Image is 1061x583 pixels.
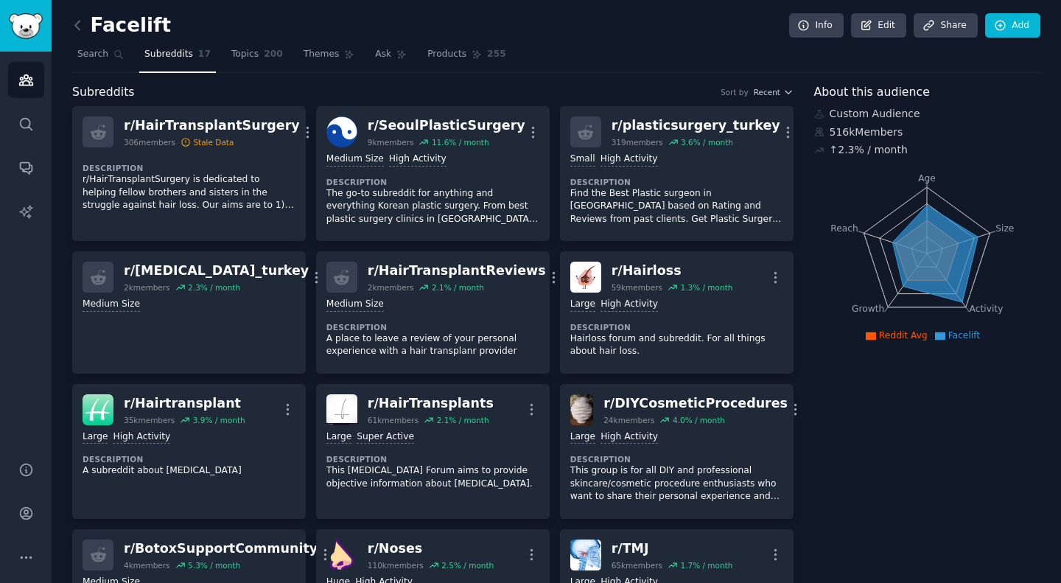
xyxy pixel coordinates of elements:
[83,173,295,212] p: r/HairTransplantSurgery is dedicated to helping fellow brothers and sisters in the struggle again...
[427,48,466,61] span: Products
[422,43,511,73] a: Products255
[124,116,300,135] div: r/ HairTransplantSurgery
[789,13,844,38] a: Info
[570,454,783,464] dt: Description
[600,430,658,444] div: High Activity
[612,282,662,293] div: 59k members
[326,322,539,332] dt: Description
[830,223,858,233] tspan: Reach
[124,282,170,293] div: 2k members
[612,262,733,280] div: r/ Hairloss
[914,13,977,38] a: Share
[368,394,494,413] div: r/ HairTransplants
[948,330,980,341] span: Facelift
[600,153,658,167] div: High Activity
[198,48,211,61] span: 17
[83,298,140,312] div: Medium Size
[357,430,414,444] div: Super Active
[612,540,733,558] div: r/ TMJ
[144,48,193,61] span: Subreddits
[721,87,749,97] div: Sort by
[612,560,662,570] div: 65k members
[326,332,539,358] p: A place to leave a review of your personal experience with a hair transplanr provider
[852,304,884,314] tspan: Growth
[570,464,783,503] p: This group is for all DIY and professional skincare/cosmetic procedure enthusiasts who want to sh...
[72,106,306,241] a: r/HairTransplantSurgery306membersStale DataDescriptionr/HairTransplantSurgery is dedicated to hel...
[389,153,447,167] div: High Activity
[830,142,908,158] div: ↑ 2.3 % / month
[72,384,306,519] a: Hairtransplantr/Hairtransplant35kmembers3.9% / monthLargeHigh ActivityDescriptionA subreddit abou...
[368,282,414,293] div: 2k members
[326,454,539,464] dt: Description
[326,430,351,444] div: Large
[72,43,129,73] a: Search
[83,454,295,464] dt: Description
[368,415,419,425] div: 61k members
[680,560,732,570] div: 1.7 % / month
[851,13,906,38] a: Edit
[326,116,357,147] img: SeoulPlasticSurgery
[487,48,506,61] span: 255
[193,415,245,425] div: 3.9 % / month
[124,394,245,413] div: r/ Hairtransplant
[570,262,601,293] img: Hairloss
[560,106,794,241] a: r/plasticsurgery_turkey319members3.6% / monthSmallHigh ActivityDescriptionFind the Best Plastic s...
[316,384,550,519] a: HairTransplantsr/HairTransplants61kmembers2.1% / monthLargeSuper ActiveDescriptionThis [MEDICAL_D...
[124,560,170,570] div: 4k members
[918,173,936,184] tspan: Age
[814,125,1041,140] div: 516k Members
[83,163,295,173] dt: Description
[72,83,135,102] span: Subreddits
[124,262,309,280] div: r/ [MEDICAL_DATA]_turkey
[754,87,794,97] button: Recent
[304,48,340,61] span: Themes
[600,298,658,312] div: High Activity
[570,187,783,226] p: Find the Best Plastic surgeon in [GEOGRAPHIC_DATA] based on Rating and Reviews from past clients....
[83,464,295,478] p: A subreddit about [MEDICAL_DATA]
[560,251,794,374] a: Hairlossr/Hairloss59kmembers1.3% / monthLargeHigh ActivityDescriptionHairloss forum and subreddit...
[298,43,360,73] a: Themes
[560,384,794,519] a: DIYCosmeticProceduresr/DIYCosmeticProcedures24kmembers4.0% / monthLargeHigh ActivityDescriptionTh...
[326,464,539,490] p: This [MEDICAL_DATA] Forum aims to provide objective information about [MEDICAL_DATA].
[83,430,108,444] div: Large
[139,43,216,73] a: Subreddits17
[995,223,1014,233] tspan: Size
[226,43,288,73] a: Topics200
[231,48,259,61] span: Topics
[124,415,175,425] div: 35k members
[969,304,1003,314] tspan: Activity
[72,14,171,38] h2: Facelift
[603,394,788,413] div: r/ DIYCosmeticProcedures
[754,87,780,97] span: Recent
[432,282,484,293] div: 2.1 % / month
[680,282,732,293] div: 1.3 % / month
[879,330,928,341] span: Reddit Avg
[326,298,384,312] div: Medium Size
[83,394,113,425] img: Hairtransplant
[72,251,306,374] a: r/[MEDICAL_DATA]_turkey2kmembers2.3% / monthMedium Size
[570,322,783,332] dt: Description
[368,560,424,570] div: 110k members
[603,415,654,425] div: 24k members
[326,394,357,425] img: HairTransplants
[9,13,43,39] img: GummySearch logo
[570,332,783,358] p: Hairloss forum and subreddit. For all things about hair loss.
[316,251,550,374] a: r/HairTransplantReviews2kmembers2.1% / monthMedium SizeDescriptionA place to leave a review of yo...
[326,187,539,226] p: The go-to subreddit for anything and everything Korean plastic surgery. From best plastic surgery...
[570,153,595,167] div: Small
[77,48,108,61] span: Search
[368,137,414,147] div: 9k members
[370,43,412,73] a: Ask
[188,282,240,293] div: 2.3 % / month
[124,540,318,558] div: r/ BotoxSupportCommunity
[985,13,1040,38] a: Add
[570,394,594,425] img: DIYCosmeticProcedures
[326,177,539,187] dt: Description
[113,430,170,444] div: High Activity
[570,430,595,444] div: Large
[368,116,525,135] div: r/ SeoulPlasticSurgery
[814,83,930,102] span: About this audience
[612,116,780,135] div: r/ plasticsurgery_turkey
[432,137,489,147] div: 11.6 % / month
[681,137,733,147] div: 3.6 % / month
